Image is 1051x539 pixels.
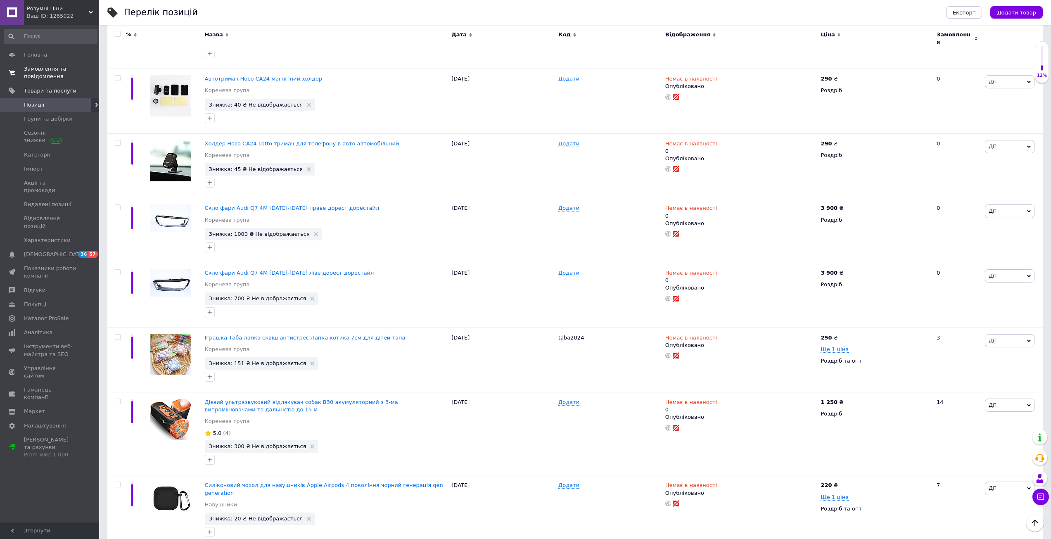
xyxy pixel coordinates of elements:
[821,140,832,147] b: 290
[126,31,131,38] span: %
[821,140,837,147] div: ₴
[24,265,76,280] span: Показники роботи компанії
[1026,514,1044,532] button: Наверх
[821,204,843,212] div: ₴
[665,284,817,292] div: Опубліковано
[558,335,584,341] span: taba2024
[205,76,323,82] a: Автотримач Hoco CA24 магнітний холдер
[205,482,443,496] span: Силіконовий чохол для навушників Apple Airpods 4 покоління чорний генерація gen generation
[209,231,310,237] span: Знижка: 1000 ₴ Не відображається
[665,413,817,421] div: Опубліковано
[665,220,817,227] div: Опубліковано
[932,198,983,263] div: 0
[449,198,556,263] div: [DATE]
[997,9,1036,16] span: Додати товар
[205,270,374,276] a: Скло фари Audi Q7 4M [DATE]-[DATE] ліве дорест дорестайл
[821,269,843,277] div: ₴
[449,263,556,328] div: [DATE]
[24,408,45,415] span: Маркет
[209,296,306,301] span: Знижка: 700 ₴ Не відображається
[205,152,250,159] a: Коренева група
[989,78,996,85] span: Дії
[449,328,556,392] div: [DATE]
[989,143,996,150] span: Дії
[24,179,76,194] span: Акції та промокоди
[223,430,230,436] span: (4)
[209,102,303,107] span: Знижка: 40 ₴ Не відображається
[953,9,976,16] span: Експорт
[150,140,191,181] img: Холдер Hoco CA24 Lotto тримач для телефону в авто автомобільний
[4,29,97,44] input: Пошук
[205,346,250,353] a: Коренева група
[24,451,76,458] div: Prom мікс 1 000
[205,205,380,211] span: Скло фари Audi Q7 4M [DATE]-[DATE] праве дорест дорестайл
[558,205,579,211] span: Додати
[209,516,303,521] span: Знижка: 20 ₴ Не відображається
[24,101,44,109] span: Позиції
[24,51,47,59] span: Головна
[665,399,717,408] span: Немає в наявності
[937,31,972,46] span: Замовлення
[990,6,1043,19] button: Додати товар
[821,494,849,501] span: Ще 1 ціна
[449,133,556,198] div: [DATE]
[946,6,982,19] button: Експорт
[150,269,191,297] img: Скло фари Audi Q7 4M 2015-2020 ліве дорест дорестайл
[24,129,76,144] span: Сезонні знижки
[205,335,406,341] span: Іграшка Таба лапка сквіш антистрес Лапка котика 7см для дітей тапа
[989,337,996,344] span: Дії
[558,270,579,276] span: Додати
[821,482,832,488] b: 220
[821,346,849,353] span: Ще 1 ціна
[665,140,717,149] span: Немає в наявності
[665,83,817,90] div: Опубліковано
[449,69,556,134] div: [DATE]
[27,12,99,20] div: Ваш ID: 1265022
[665,155,817,162] div: Опубліковано
[205,31,223,38] span: Назва
[932,133,983,198] div: 0
[665,399,717,413] div: 0
[24,115,73,123] span: Групи та добірки
[213,430,222,436] span: 5.0
[989,208,996,214] span: Дії
[205,87,250,94] a: Коренева група
[78,251,88,258] span: 36
[821,399,843,406] div: ₴
[24,422,66,430] span: Налаштування
[558,482,579,489] span: Додати
[821,270,837,276] b: 3 900
[24,315,69,322] span: Каталог ProSale
[209,444,306,449] span: Знижка: 300 ₴ Не відображається
[821,335,832,341] b: 250
[821,152,930,159] div: Роздріб
[205,501,237,508] a: Навушники
[821,334,837,342] div: ₴
[665,31,710,38] span: Відображення
[558,76,579,82] span: Додати
[1035,73,1049,78] div: 12%
[665,140,717,155] div: 0
[665,342,817,349] div: Опубліковано
[449,392,556,475] div: [DATE]
[150,204,191,232] img: Скло фари Audi Q7 4M 2015-2020 праве дорест дорестайл
[24,87,76,95] span: Товари та послуги
[24,251,85,258] span: [DEMOGRAPHIC_DATA]
[88,251,97,258] span: 57
[665,204,717,219] div: 0
[24,343,76,358] span: Інструменти веб-майстра та SEO
[821,399,837,405] b: 1 250
[451,31,467,38] span: Дата
[205,418,250,425] a: Коренева група
[821,75,837,83] div: ₴
[24,386,76,401] span: Гаманець компанії
[150,482,191,518] img: Силіконовий чохол для навушників Apple Airpods 4 покоління чорний генерація gen generation
[205,140,399,147] a: Холдер Hoco CA24 Lotto тримач для телефону в авто автомобільний
[932,392,983,475] div: 14
[205,399,398,413] a: Дієвий ультразвуковий відлякувач собак B30 акумуляторний з 3-ма випромінювачами та дальністю до 15 м
[24,215,76,230] span: Відновлення позицій
[821,281,930,288] div: Роздріб
[665,269,717,284] div: 0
